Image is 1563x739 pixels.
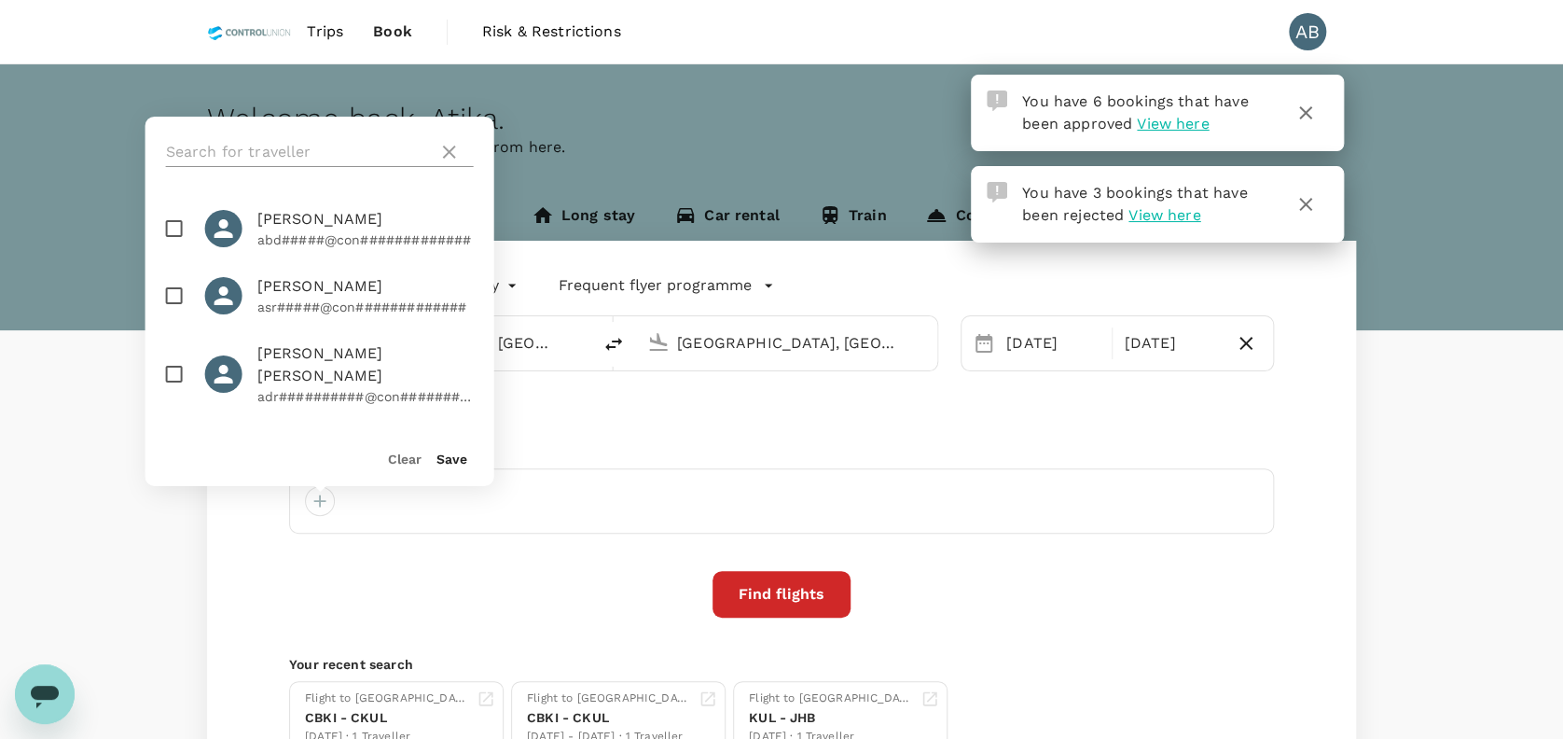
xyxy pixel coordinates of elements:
span: You have 6 bookings that have been approved [1022,92,1248,132]
p: abd#####@con############# [257,230,474,249]
div: Flight to [GEOGRAPHIC_DATA] [749,690,913,708]
iframe: Button to launch messaging window [15,664,75,724]
button: Open [578,341,582,344]
div: Travellers [289,431,1274,453]
div: CBKI - CKUL [527,708,691,728]
button: delete [591,322,636,367]
span: [PERSON_NAME] [PERSON_NAME] [257,342,474,387]
span: Trips [307,21,343,43]
input: Search for traveller [166,137,431,167]
p: Planning a business trip? Get started from here. [207,136,1356,159]
div: CBKI - CKUL [305,708,469,728]
a: Train [799,196,906,241]
img: Approval [987,91,1007,111]
span: View here [1128,206,1200,224]
a: Long stay [512,196,655,241]
div: [DATE] [1116,325,1225,362]
button: Find flights [712,571,851,618]
button: Clear [388,452,422,467]
div: Flight to [GEOGRAPHIC_DATA] [527,690,691,708]
img: Rejection [987,182,1007,202]
button: Frequent flyer programme [559,274,774,297]
button: Open [924,341,928,344]
div: KUL - JHB [749,708,913,728]
div: AB [1289,13,1326,50]
span: You have 3 bookings that have been rejected [1022,184,1247,224]
div: [DATE] [999,325,1108,362]
p: adr##########@con############# [257,387,474,406]
a: Concierge [906,196,1049,241]
button: Save [436,452,467,467]
div: Flight to [GEOGRAPHIC_DATA] [305,690,469,708]
p: Frequent flyer programme [559,274,752,297]
a: Car rental [655,196,799,241]
img: Control Union Malaysia Sdn. Bhd. [207,11,292,52]
input: Going to [677,328,898,357]
span: Book [373,21,412,43]
span: Risk & Restrictions [482,21,621,43]
span: View here [1137,115,1209,132]
p: Your recent search [289,655,1274,674]
div: Welcome back , Atika . [207,102,1356,136]
span: [PERSON_NAME] [257,275,474,298]
p: asr#####@con############# [257,298,474,316]
span: [PERSON_NAME] [257,208,474,230]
